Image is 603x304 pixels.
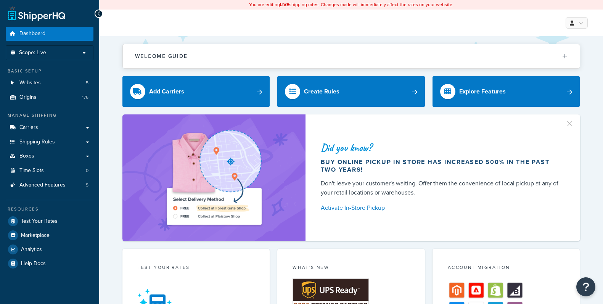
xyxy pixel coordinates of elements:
a: Time Slots0 [6,164,93,178]
a: Origins176 [6,90,93,105]
div: Explore Features [459,86,506,97]
b: LIVE [280,1,289,8]
a: Create Rules [277,76,425,107]
li: Advanced Features [6,178,93,192]
button: Welcome Guide [123,44,580,68]
a: Activate In-Store Pickup [321,203,562,213]
div: Manage Shipping [6,112,93,119]
span: Analytics [21,246,42,253]
span: Scope: Live [19,50,46,56]
div: Did you know? [321,142,562,153]
span: Origins [19,94,37,101]
div: Add Carriers [149,86,184,97]
a: Add Carriers [122,76,270,107]
a: Explore Features [433,76,580,107]
a: Advanced Features5 [6,178,93,192]
div: Create Rules [304,86,339,97]
li: Time Slots [6,164,93,178]
div: Basic Setup [6,68,93,74]
a: Help Docs [6,257,93,270]
div: Resources [6,206,93,212]
span: Advanced Features [19,182,66,188]
a: Carriers [6,121,93,135]
a: Boxes [6,149,93,163]
span: Marketplace [21,232,50,239]
h2: Welcome Guide [135,53,188,59]
a: Marketplace [6,228,93,242]
a: Test Your Rates [6,214,93,228]
li: Origins [6,90,93,105]
span: Shipping Rules [19,139,55,145]
span: Dashboard [19,31,45,37]
span: 5 [86,80,88,86]
div: Test your rates [138,264,255,273]
span: Websites [19,80,41,86]
span: Test Your Rates [21,218,58,225]
button: Open Resource Center [576,277,595,296]
span: Time Slots [19,167,44,174]
span: 5 [86,182,88,188]
span: 176 [82,94,88,101]
li: Websites [6,76,93,90]
span: Help Docs [21,261,46,267]
div: What's New [293,264,410,273]
img: ad-shirt-map-b0359fc47e01cab431d101c4b569394f6a03f54285957d908178d52f29eb9668.png [145,126,283,230]
a: Analytics [6,243,93,256]
a: Dashboard [6,27,93,41]
div: Don't leave your customer's waiting. Offer them the convenience of local pickup at any of your re... [321,179,562,197]
div: Buy online pickup in store has increased 500% in the past two years! [321,158,562,174]
span: 0 [86,167,88,174]
span: Carriers [19,124,38,131]
div: Account Migration [448,264,565,273]
a: Shipping Rules [6,135,93,149]
a: Websites5 [6,76,93,90]
span: Boxes [19,153,34,159]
